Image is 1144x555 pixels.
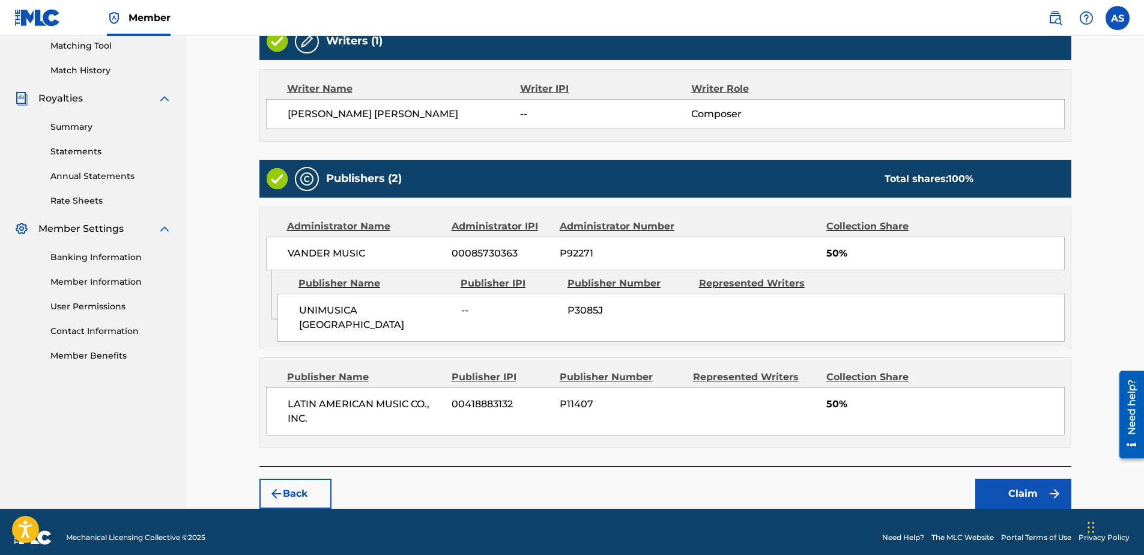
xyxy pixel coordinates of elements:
[50,64,172,77] a: Match History
[452,397,551,411] span: 00418883132
[691,82,847,96] div: Writer Role
[1079,532,1130,543] a: Privacy Policy
[66,532,205,543] span: Mechanical Licensing Collective © 2025
[50,145,172,158] a: Statements
[520,82,691,96] div: Writer IPI
[50,251,172,264] a: Banking Information
[300,172,314,186] img: Publishers
[267,168,288,189] img: Valid
[691,107,847,121] span: Composer
[948,173,973,184] span: 100 %
[38,91,83,106] span: Royalties
[699,276,822,291] div: Represented Writers
[693,370,817,384] div: Represented Writers
[1106,6,1130,30] div: User Menu
[461,276,558,291] div: Publisher IPI
[1079,11,1094,25] img: help
[560,219,684,234] div: Administrator Number
[1074,6,1098,30] div: Help
[157,91,172,106] img: expand
[267,31,288,52] img: Valid
[50,121,172,133] a: Summary
[326,172,402,186] h5: Publishers (2)
[14,91,29,106] img: Royalties
[567,303,690,318] span: P3085J
[287,370,443,384] div: Publisher Name
[38,222,124,236] span: Member Settings
[1088,509,1095,545] div: Drag
[826,219,943,234] div: Collection Share
[50,40,172,52] a: Matching Tool
[931,532,994,543] a: The MLC Website
[14,9,61,26] img: MLC Logo
[50,276,172,288] a: Member Information
[299,303,452,332] span: UNIMUSICA [GEOGRAPHIC_DATA]
[452,246,551,261] span: 00085730363
[157,222,172,236] img: expand
[975,479,1071,509] button: Claim
[1001,532,1071,543] a: Portal Terms of Use
[826,397,1064,411] span: 50%
[288,246,443,261] span: VANDER MUSIC
[287,82,521,96] div: Writer Name
[1084,497,1144,555] iframe: Chat Widget
[107,11,121,25] img: Top Rightsholder
[269,487,283,501] img: 7ee5dd4eb1f8a8e3ef2f.svg
[287,219,443,234] div: Administrator Name
[452,370,551,384] div: Publisher IPI
[288,397,443,426] span: LATIN AMERICAN MUSIC CO., INC.
[461,303,558,318] span: --
[520,107,691,121] span: --
[298,276,452,291] div: Publisher Name
[50,325,172,338] a: Contact Information
[452,219,551,234] div: Administrator IPI
[560,370,684,384] div: Publisher Number
[50,300,172,313] a: User Permissions
[50,195,172,207] a: Rate Sheets
[326,34,383,48] h5: Writers (1)
[288,107,521,121] span: [PERSON_NAME] [PERSON_NAME]
[567,276,690,291] div: Publisher Number
[50,350,172,362] a: Member Benefits
[129,11,171,25] span: Member
[1048,11,1062,25] img: search
[560,397,684,411] span: P11407
[1110,366,1144,463] iframe: Resource Center
[1043,6,1067,30] a: Public Search
[885,172,973,186] div: Total shares:
[826,246,1064,261] span: 50%
[826,370,943,384] div: Collection Share
[50,170,172,183] a: Annual Statements
[14,222,29,236] img: Member Settings
[259,479,331,509] button: Back
[560,246,684,261] span: P92271
[1047,487,1062,501] img: f7272a7cc735f4ea7f67.svg
[300,34,314,49] img: Writers
[882,532,924,543] a: Need Help?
